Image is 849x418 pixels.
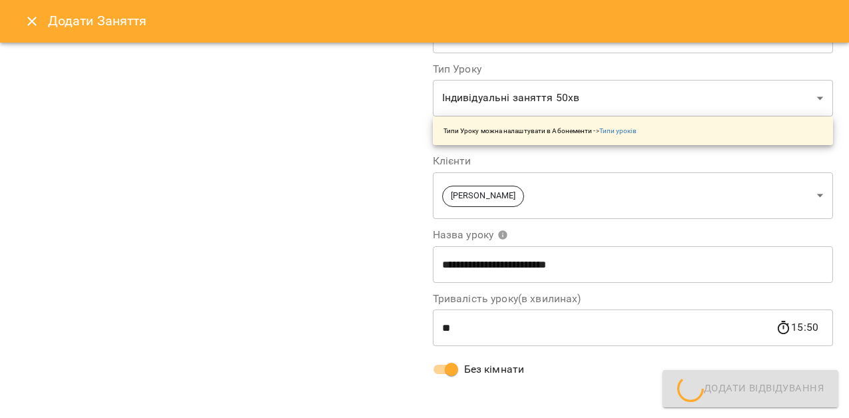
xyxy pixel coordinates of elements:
h6: Додати Заняття [48,11,833,31]
div: [PERSON_NAME] [433,172,834,219]
label: Клієнти [433,156,834,166]
a: Типи уроків [599,127,637,134]
svg: Вкажіть назву уроку або виберіть клієнтів [497,230,508,240]
span: Назва уроку [433,230,509,240]
button: Close [16,5,48,37]
label: Тривалість уроку(в хвилинах) [433,294,834,304]
label: Тип Уроку [433,64,834,75]
span: Без кімнати [464,361,525,377]
p: Типи Уроку можна налаштувати в Абонементи -> [443,126,637,136]
span: [PERSON_NAME] [443,190,524,202]
div: Індивідуальні заняття 50хв [433,80,834,117]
